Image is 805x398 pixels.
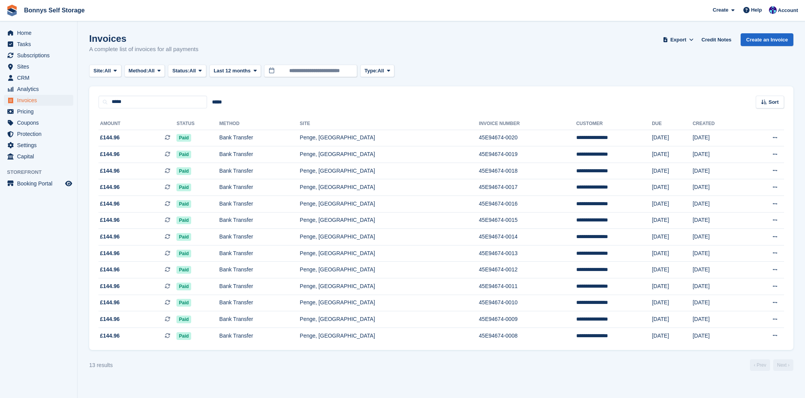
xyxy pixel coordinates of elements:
[652,245,693,262] td: [DATE]
[100,233,120,241] span: £144.96
[172,67,189,75] span: Status:
[751,6,762,14] span: Help
[652,130,693,146] td: [DATE]
[693,146,745,163] td: [DATE]
[4,50,73,61] a: menu
[4,95,73,106] a: menu
[693,212,745,229] td: [DATE]
[4,117,73,128] a: menu
[219,295,300,311] td: Bank Transfer
[652,328,693,344] td: [DATE]
[219,229,300,245] td: Bank Transfer
[93,67,104,75] span: Site:
[300,118,479,130] th: Site
[176,216,191,224] span: Paid
[360,65,394,77] button: Type: All
[693,118,745,130] th: Created
[479,311,576,328] td: 45E94674-0009
[4,27,73,38] a: menu
[89,361,113,369] div: 13 results
[693,245,745,262] td: [DATE]
[176,118,219,130] th: Status
[750,359,770,371] a: Previous
[17,95,64,106] span: Invoices
[124,65,165,77] button: Method: All
[479,278,576,295] td: 45E94674-0011
[741,33,793,46] a: Create an Invoice
[219,311,300,328] td: Bank Transfer
[652,179,693,196] td: [DATE]
[652,295,693,311] td: [DATE]
[4,140,73,151] a: menu
[4,84,73,94] a: menu
[748,359,795,371] nav: Page
[104,67,111,75] span: All
[4,178,73,189] a: menu
[693,311,745,328] td: [DATE]
[6,5,18,16] img: stora-icon-8386f47178a22dfd0bd8f6a31ec36ba5ce8667c1dd55bd0f319d3a0aa187defe.svg
[176,299,191,307] span: Paid
[17,27,64,38] span: Home
[100,332,120,340] span: £144.96
[17,151,64,162] span: Capital
[693,196,745,213] td: [DATE]
[300,212,479,229] td: Penge, [GEOGRAPHIC_DATA]
[300,196,479,213] td: Penge, [GEOGRAPHIC_DATA]
[17,178,64,189] span: Booking Portal
[652,118,693,130] th: Due
[300,262,479,278] td: Penge, [GEOGRAPHIC_DATA]
[148,67,155,75] span: All
[693,179,745,196] td: [DATE]
[479,212,576,229] td: 45E94674-0015
[7,168,77,176] span: Storefront
[300,163,479,179] td: Penge, [GEOGRAPHIC_DATA]
[693,130,745,146] td: [DATE]
[176,316,191,323] span: Paid
[300,229,479,245] td: Penge, [GEOGRAPHIC_DATA]
[300,328,479,344] td: Penge, [GEOGRAPHIC_DATA]
[300,311,479,328] td: Penge, [GEOGRAPHIC_DATA]
[219,163,300,179] td: Bank Transfer
[219,196,300,213] td: Bank Transfer
[4,39,73,50] a: menu
[176,151,191,158] span: Paid
[219,130,300,146] td: Bank Transfer
[769,6,777,14] img: Rebecca Gray
[652,229,693,245] td: [DATE]
[693,328,745,344] td: [DATE]
[661,33,695,46] button: Export
[652,278,693,295] td: [DATE]
[176,233,191,241] span: Paid
[300,146,479,163] td: Penge, [GEOGRAPHIC_DATA]
[652,212,693,229] td: [DATE]
[652,163,693,179] td: [DATE]
[769,98,779,106] span: Sort
[17,72,64,83] span: CRM
[378,67,384,75] span: All
[4,151,73,162] a: menu
[479,118,576,130] th: Invoice Number
[219,212,300,229] td: Bank Transfer
[693,262,745,278] td: [DATE]
[100,150,120,158] span: £144.96
[693,229,745,245] td: [DATE]
[4,129,73,139] a: menu
[479,130,576,146] td: 45E94674-0020
[4,72,73,83] a: menu
[214,67,250,75] span: Last 12 months
[479,229,576,245] td: 45E94674-0014
[176,266,191,274] span: Paid
[100,167,120,175] span: £144.96
[693,295,745,311] td: [DATE]
[176,250,191,257] span: Paid
[17,117,64,128] span: Coupons
[17,50,64,61] span: Subscriptions
[652,196,693,213] td: [DATE]
[479,179,576,196] td: 45E94674-0017
[100,315,120,323] span: £144.96
[100,298,120,307] span: £144.96
[219,328,300,344] td: Bank Transfer
[89,33,199,44] h1: Invoices
[100,134,120,142] span: £144.96
[713,6,728,14] span: Create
